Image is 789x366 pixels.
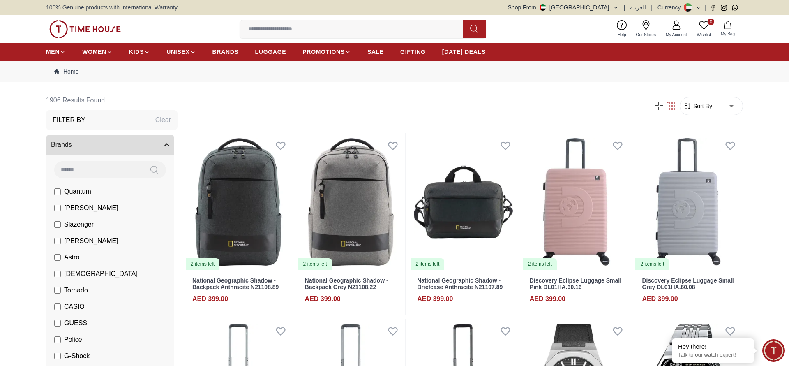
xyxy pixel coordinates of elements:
span: G-Shock [64,351,90,361]
button: Sort By: [683,102,714,110]
input: Quantum [54,188,61,195]
span: [PERSON_NAME] [64,203,118,213]
button: Brands [46,135,174,155]
a: Discovery Eclipse Luggage Small Grey DL01HA.60.08 [642,277,734,291]
a: WOMEN [82,44,113,59]
span: BRANDS [212,48,239,56]
input: CASIO [54,303,61,310]
a: GIFTING [400,44,426,59]
input: [PERSON_NAME] [54,205,61,211]
h4: AED 399.00 [530,294,565,304]
span: KIDS [129,48,144,56]
span: [DATE] DEALS [442,48,486,56]
span: Tornado [64,285,88,295]
span: UNISEX [166,48,189,56]
a: UNISEX [166,44,196,59]
a: Help [613,19,631,39]
a: Our Stores [631,19,661,39]
span: PROMOTIONS [302,48,345,56]
button: My Bag [716,19,740,39]
span: WOMEN [82,48,106,56]
input: G-Shock [54,353,61,359]
div: 2 items left [635,258,669,270]
div: 2 items left [411,258,444,270]
input: Slazenger [54,221,61,228]
span: LUGGAGE [255,48,286,56]
a: Home [54,67,78,76]
img: National Geographic Shadow - Backpack Anthracite N21108.89 [184,133,293,271]
a: National Geographic Shadow - Backpack Grey N21108.22 [305,277,388,291]
p: Talk to our watch expert! [678,352,748,359]
span: Wishlist [694,32,714,38]
span: MEN [46,48,60,56]
button: Shop From[GEOGRAPHIC_DATA] [508,3,619,12]
img: Discovery Eclipse Luggage Small Pink DL01HA.60.16 [521,133,630,271]
img: United Arab Emirates [540,4,546,11]
span: [PERSON_NAME] [64,236,118,246]
span: Brands [51,140,72,150]
a: Discovery Eclipse Luggage Small Pink DL01HA.60.16 [530,277,621,291]
span: Slazenger [64,220,94,229]
h3: Filter By [53,115,85,125]
div: 2 items left [186,258,219,270]
a: National Geographic Shadow - Briefcase Anthracite N21107.89 [417,277,503,291]
a: Discovery Eclipse Luggage Small Grey DL01HA.60.082 items left [634,133,743,271]
a: National Geographic Shadow - Backpack Anthracite N21108.892 items left [184,133,293,271]
a: [DATE] DEALS [442,44,486,59]
div: 2 items left [298,258,332,270]
span: My Account [662,32,690,38]
span: Quantum [64,187,91,197]
div: Clear [155,115,171,125]
img: National Geographic Shadow - Briefcase Anthracite N21107.89 [409,133,518,271]
input: [PERSON_NAME] [54,238,61,244]
span: Police [64,335,82,345]
h4: AED 399.00 [192,294,228,304]
a: Discovery Eclipse Luggage Small Pink DL01HA.60.162 items left [521,133,630,271]
a: 0Wishlist [692,19,716,39]
a: Instagram [721,5,727,11]
a: LUGGAGE [255,44,286,59]
span: GIFTING [400,48,426,56]
a: BRANDS [212,44,239,59]
span: Astro [64,252,79,262]
h4: AED 399.00 [642,294,678,304]
span: CASIO [64,302,85,312]
input: Astro [54,254,61,261]
div: Hey there! [678,343,748,351]
div: Currency [657,3,684,12]
h4: AED 399.00 [305,294,341,304]
span: SALE [367,48,384,56]
div: 2 items left [523,258,557,270]
input: Tornado [54,287,61,294]
span: | [705,3,706,12]
h4: AED 399.00 [417,294,453,304]
h6: 1906 Results Found [46,90,178,110]
img: ... [49,20,121,38]
span: 0 [708,19,714,25]
a: National Geographic Shadow - Briefcase Anthracite N21107.892 items left [409,133,518,271]
span: Our Stores [633,32,659,38]
a: Whatsapp [732,5,738,11]
span: My Bag [717,31,738,37]
img: National Geographic Shadow - Backpack Grey N21108.22 [297,133,406,271]
img: Discovery Eclipse Luggage Small Grey DL01HA.60.08 [634,133,743,271]
button: العربية [630,3,646,12]
div: Chat Widget [762,339,785,362]
span: GUESS [64,318,87,328]
input: Police [54,336,61,343]
span: | [624,3,625,12]
input: [DEMOGRAPHIC_DATA] [54,271,61,277]
span: Sort By: [692,102,714,110]
a: Facebook [710,5,716,11]
a: National Geographic Shadow - Backpack Grey N21108.222 items left [297,133,406,271]
a: PROMOTIONS [302,44,351,59]
span: Help [614,32,630,38]
input: GUESS [54,320,61,327]
span: [DEMOGRAPHIC_DATA] [64,269,138,279]
a: MEN [46,44,66,59]
a: SALE [367,44,384,59]
span: | [651,3,653,12]
a: National Geographic Shadow - Backpack Anthracite N21108.89 [192,277,279,291]
a: KIDS [129,44,150,59]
